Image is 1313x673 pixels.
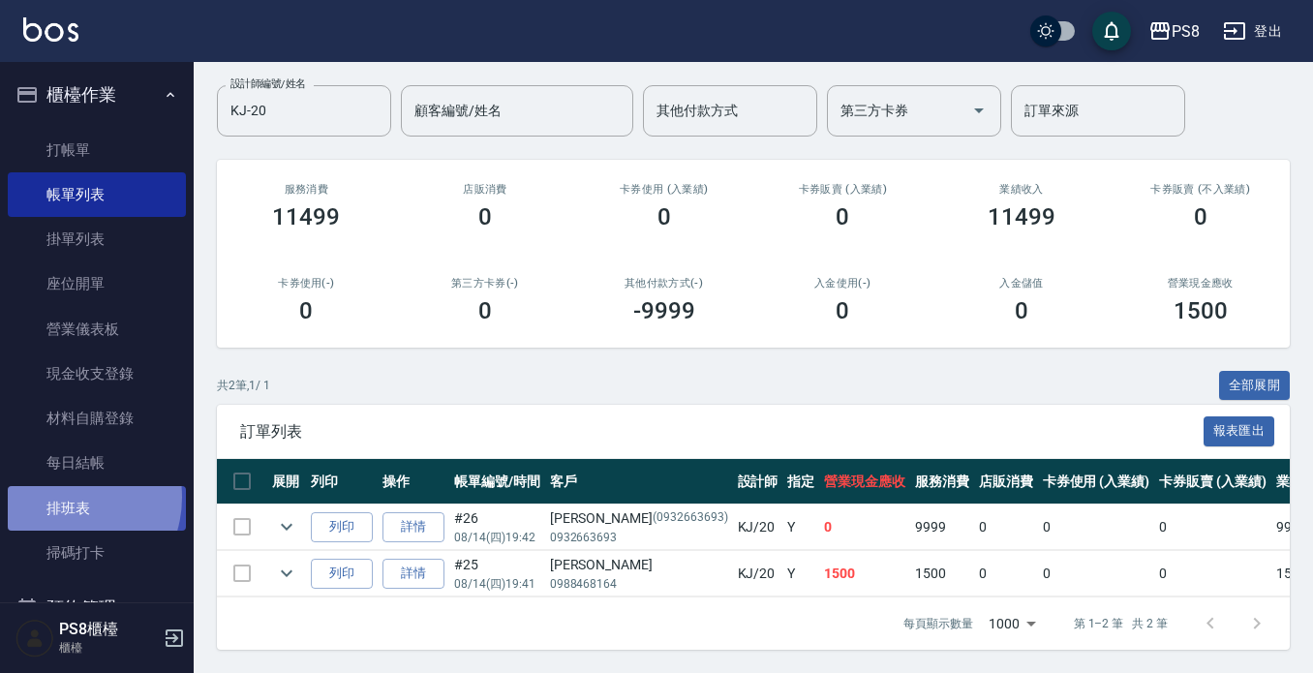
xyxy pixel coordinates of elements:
th: 指定 [782,459,819,505]
p: 0988468164 [550,575,728,593]
span: 訂單列表 [240,422,1204,442]
a: 營業儀表板 [8,307,186,352]
h2: 店販消費 [419,183,552,196]
th: 客戶 [545,459,733,505]
h3: 1500 [1174,297,1228,324]
a: 座位開單 [8,261,186,306]
a: 材料自購登錄 [8,396,186,441]
h3: 0 [836,297,849,324]
a: 現金收支登錄 [8,352,186,396]
td: 0 [819,505,910,550]
button: 全部展開 [1219,371,1291,401]
button: 預約管理 [8,583,186,633]
td: 1500 [819,551,910,597]
h3: 11499 [272,203,340,230]
h3: 0 [1015,297,1028,324]
div: PS8 [1172,19,1200,44]
a: 報表匯出 [1204,421,1275,440]
a: 詳情 [382,559,444,589]
h3: 0 [478,297,492,324]
button: PS8 [1141,12,1207,51]
button: 櫃檯作業 [8,70,186,120]
th: 操作 [378,459,449,505]
h3: 11499 [988,203,1055,230]
h3: 0 [478,203,492,230]
img: Person [15,619,54,658]
td: 0 [1154,551,1271,597]
h3: -9999 [633,297,695,324]
h3: 服務消費 [240,183,373,196]
th: 展開 [267,459,306,505]
th: 卡券使用 (入業績) [1038,459,1155,505]
button: expand row [272,512,301,541]
td: 0 [1154,505,1271,550]
a: 詳情 [382,512,444,542]
div: [PERSON_NAME] [550,555,728,575]
h3: 0 [836,203,849,230]
img: Logo [23,17,78,42]
td: 0 [974,505,1038,550]
p: 共 2 筆, 1 / 1 [217,377,270,394]
td: 0 [1038,551,1155,597]
p: 08/14 (四) 19:41 [454,575,540,593]
h2: 營業現金應收 [1134,277,1267,290]
h3: 0 [299,297,313,324]
h2: 第三方卡券(-) [419,277,552,290]
td: KJ /20 [733,505,783,550]
button: 列印 [311,512,373,542]
h2: 卡券使用(-) [240,277,373,290]
th: 營業現金應收 [819,459,910,505]
button: 列印 [311,559,373,589]
td: Y [782,505,819,550]
button: expand row [272,559,301,588]
a: 掃碼打卡 [8,531,186,575]
h2: 其他付款方式(-) [597,277,730,290]
p: 0932663693 [550,529,728,546]
h3: 0 [1194,203,1207,230]
p: 第 1–2 筆 共 2 筆 [1074,615,1168,632]
div: 1000 [981,597,1043,650]
td: KJ /20 [733,551,783,597]
button: save [1092,12,1131,50]
th: 列印 [306,459,378,505]
td: #26 [449,505,545,550]
th: 帳單編號/時間 [449,459,545,505]
a: 排班表 [8,486,186,531]
button: 登出 [1215,14,1290,49]
label: 設計師編號/姓名 [230,76,306,91]
td: 0 [1038,505,1155,550]
a: 每日結帳 [8,441,186,485]
a: 帳單列表 [8,172,186,217]
p: (0932663693) [653,508,728,529]
p: 每頁顯示數量 [903,615,973,632]
p: 櫃檯 [59,639,158,657]
td: 9999 [910,505,974,550]
p: 08/14 (四) 19:42 [454,529,540,546]
h2: 卡券販賣 (入業績) [777,183,909,196]
h2: 入金儲值 [956,277,1088,290]
button: Open [963,95,994,126]
button: 報表匯出 [1204,416,1275,446]
h2: 卡券使用 (入業績) [597,183,730,196]
td: #25 [449,551,545,597]
th: 卡券販賣 (入業績) [1154,459,1271,505]
td: 1500 [910,551,974,597]
h2: 業績收入 [956,183,1088,196]
h2: 入金使用(-) [777,277,909,290]
th: 服務消費 [910,459,974,505]
h3: 0 [657,203,671,230]
th: 店販消費 [974,459,1038,505]
a: 打帳單 [8,128,186,172]
h2: 卡券販賣 (不入業績) [1134,183,1267,196]
div: [PERSON_NAME] [550,508,728,529]
th: 設計師 [733,459,783,505]
a: 掛單列表 [8,217,186,261]
h5: PS8櫃檯 [59,620,158,639]
td: 0 [974,551,1038,597]
td: Y [782,551,819,597]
